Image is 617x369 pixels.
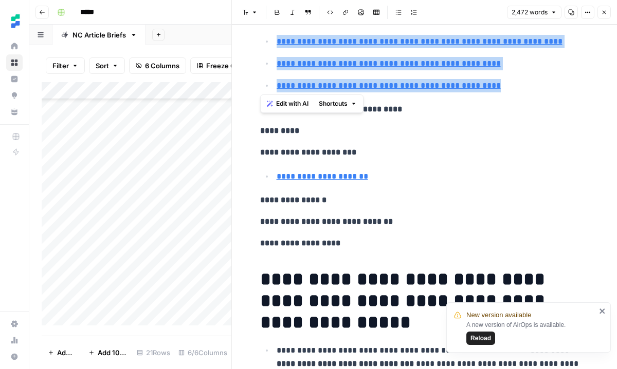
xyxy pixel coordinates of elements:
span: Filter [52,61,69,71]
button: 2,472 words [507,6,561,19]
a: Browse [6,54,23,71]
span: Add 10 Rows [98,347,126,358]
button: Help + Support [6,348,23,365]
button: Add Row [42,344,82,361]
button: Reload [466,332,495,345]
button: 6 Columns [129,57,186,74]
button: Workspace: Ten Speed [6,8,23,34]
div: A new version of AirOps is available. [466,320,596,345]
button: Filter [46,57,85,74]
button: Sort [89,57,125,74]
button: Add 10 Rows [82,344,133,361]
a: NC Article Briefs [52,25,146,45]
button: Shortcuts [315,97,361,110]
a: Home [6,38,23,54]
button: Freeze Columns [190,57,266,74]
span: 2,472 words [512,8,548,17]
div: 6/6 Columns [174,344,231,361]
span: Reload [470,334,491,343]
span: Add Row [57,347,76,358]
span: New version available [466,310,531,320]
a: Opportunities [6,87,23,104]
img: Ten Speed Logo [6,12,25,30]
span: 6 Columns [145,61,179,71]
button: Edit with AI [263,97,313,110]
span: Sort [96,61,109,71]
a: Insights [6,71,23,87]
a: Your Data [6,104,23,120]
a: Settings [6,316,23,332]
a: Usage [6,332,23,348]
span: Edit with AI [276,99,308,108]
button: close [599,307,606,315]
div: NC Article Briefs [72,30,126,40]
div: 21 Rows [133,344,174,361]
span: Shortcuts [319,99,348,108]
span: Freeze Columns [206,61,259,71]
